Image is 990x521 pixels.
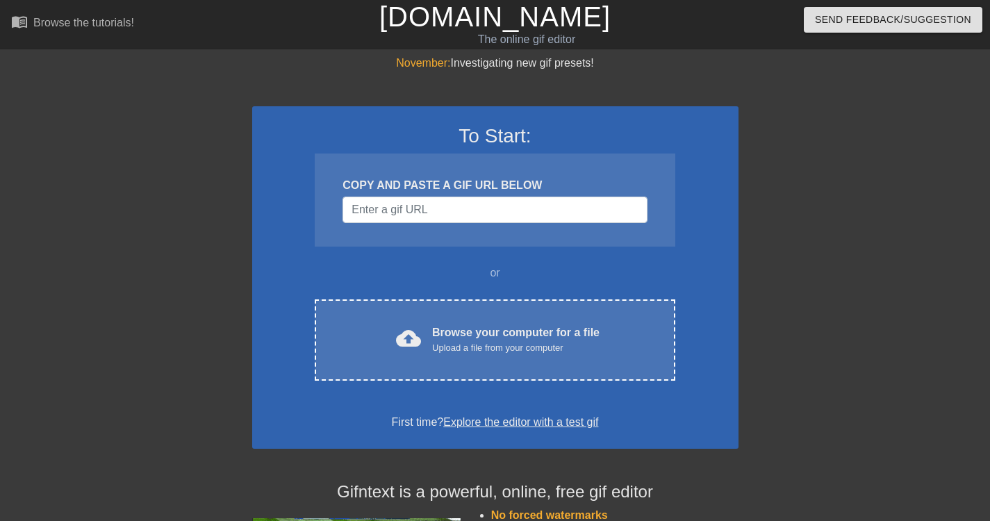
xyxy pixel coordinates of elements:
[270,124,720,148] h3: To Start:
[11,13,134,35] a: Browse the tutorials!
[804,7,982,33] button: Send Feedback/Suggestion
[379,1,611,32] a: [DOMAIN_NAME]
[11,13,28,30] span: menu_book
[270,414,720,431] div: First time?
[396,57,450,69] span: November:
[33,17,134,28] div: Browse the tutorials!
[343,177,647,194] div: COPY AND PASTE A GIF URL BELOW
[815,11,971,28] span: Send Feedback/Suggestion
[252,55,739,72] div: Investigating new gif presets!
[443,416,598,428] a: Explore the editor with a test gif
[337,31,716,48] div: The online gif editor
[343,197,647,223] input: Username
[432,324,600,355] div: Browse your computer for a file
[432,341,600,355] div: Upload a file from your computer
[396,326,421,351] span: cloud_upload
[288,265,702,281] div: or
[252,482,739,502] h4: Gifntext is a powerful, online, free gif editor
[491,509,608,521] span: No forced watermarks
